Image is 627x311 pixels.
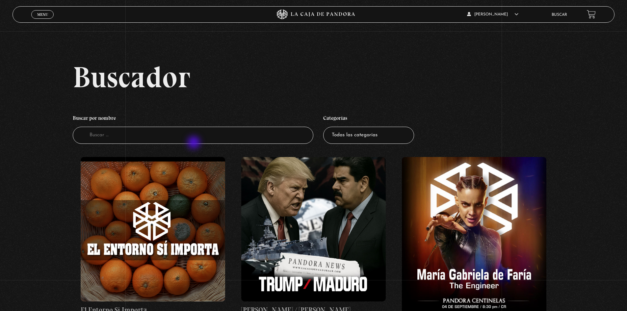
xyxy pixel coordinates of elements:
[323,112,414,127] h4: Categorías
[37,13,48,16] span: Menu
[35,18,50,23] span: Cerrar
[587,10,596,19] a: View your shopping cart
[467,13,518,16] span: [PERSON_NAME]
[73,62,614,92] h2: Buscador
[73,112,314,127] h4: Buscar por nombre
[552,13,567,17] a: Buscar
